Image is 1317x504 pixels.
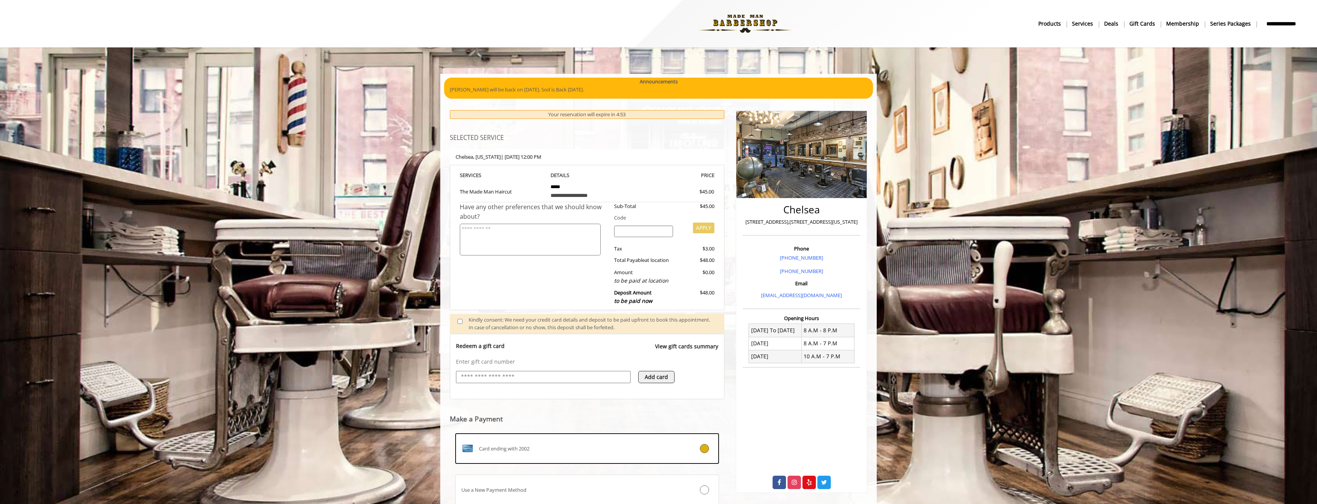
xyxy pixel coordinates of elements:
[679,289,714,305] div: $48.00
[1161,18,1205,29] a: MembershipMembership
[1124,18,1161,29] a: Gift cardsgift cards
[460,179,545,202] td: The Made Man Haircut
[1210,20,1251,28] b: Series packages
[456,486,675,494] div: Use a New Payment Method
[608,268,679,285] div: Amount
[614,276,673,285] div: to be paid at location
[780,254,823,261] a: [PHONE_NUMBER]
[450,135,724,141] h3: SELECTED SERVICE
[456,153,541,160] b: Chelsea | [DATE] 12:00 PM
[638,371,675,383] button: Add card
[640,78,678,86] b: Announcements
[679,245,714,253] div: $3.00
[450,415,503,423] label: Make a Payment
[450,110,724,119] div: Your reservation will expire in 4:53
[780,268,823,275] a: [PHONE_NUMBER]
[745,281,858,286] h3: Email
[745,218,858,226] p: [STREET_ADDRESS],[STREET_ADDRESS][US_STATE]
[608,202,679,210] div: Sub-Total
[1067,18,1099,29] a: ServicesServices
[749,324,802,337] td: [DATE] To [DATE]
[801,324,854,337] td: 8 A.M - 8 P.M
[456,342,505,350] p: Redeem a gift card
[745,204,858,215] h2: Chelsea
[693,3,798,45] img: Made Man Barbershop logo
[473,153,501,160] span: , [US_STATE]
[801,337,854,350] td: 8 A.M - 7 P.M
[801,350,854,363] td: 10 A.M - 7 P.M
[1038,20,1061,28] b: products
[479,172,481,179] span: S
[749,350,802,363] td: [DATE]
[1104,20,1118,28] b: Deals
[460,202,608,222] div: Have any other preferences that we should know about?
[1099,18,1124,29] a: DealsDeals
[608,245,679,253] div: Tax
[608,214,714,222] div: Code
[545,171,630,180] th: DETAILS
[672,188,714,196] div: $45.00
[479,445,529,453] span: Card ending with 2002
[450,86,867,94] p: [PERSON_NAME] will be back on [DATE]. Sod is Back [DATE].
[614,289,652,304] b: Deposit Amount
[1072,20,1093,28] b: Services
[679,268,714,285] div: $0.00
[1033,18,1067,29] a: Productsproducts
[761,292,842,299] a: [EMAIL_ADDRESS][DOMAIN_NAME]
[629,171,714,180] th: PRICE
[608,256,679,264] div: Total Payable
[1129,20,1155,28] b: gift cards
[460,171,545,180] th: SERVICE
[1205,18,1257,29] a: Series packagesSeries packages
[745,246,858,251] h3: Phone
[679,202,714,210] div: $45.00
[743,315,860,321] h3: Opening Hours
[1166,20,1199,28] b: Membership
[749,337,802,350] td: [DATE]
[456,358,718,366] p: Enter gift card number
[655,342,718,358] a: View gift cards summary
[693,223,714,233] button: APPLY
[614,297,652,304] span: to be paid now
[645,257,669,263] span: at location
[679,256,714,264] div: $48.00
[469,316,717,332] div: Kindly consent: We need your credit card details and deposit to be paid upfront to book this appo...
[461,442,474,455] img: AMEX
